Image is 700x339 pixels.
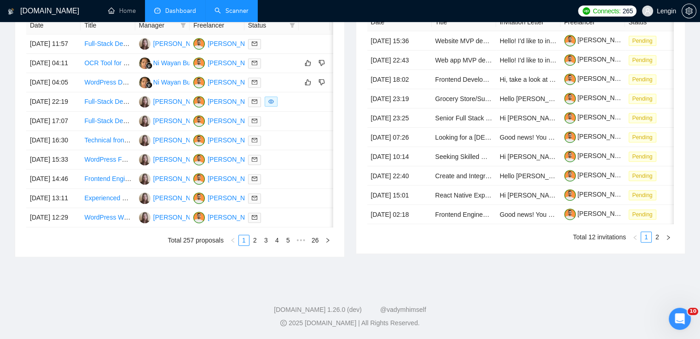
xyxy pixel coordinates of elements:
a: 3 [261,235,271,245]
div: [PERSON_NAME] [208,135,260,145]
a: TM[PERSON_NAME] [193,97,260,105]
a: Frontend Engineer (React) - Build the OS for Content! [435,211,589,218]
a: TM[PERSON_NAME] [193,59,260,66]
a: Senior Full Stack Developer [435,114,515,122]
a: NWNi Wayan Budiarti [139,78,205,85]
span: Pending [629,36,656,46]
img: c1NLmzrk-0pBZjOo1nLSJnOz0itNHKTdmMHAt8VIsLFzaWqqsJDJtcFyV3OYvrqgu3 [564,73,576,85]
span: Connects: [593,6,620,16]
div: [PERSON_NAME] [208,116,260,126]
a: NB[PERSON_NAME] [139,136,206,143]
button: left [227,235,238,246]
span: setting [682,7,696,15]
td: [DATE] 18:02 [367,70,432,89]
a: [PERSON_NAME] [564,152,631,159]
span: mail [252,215,257,220]
td: Seeking Skilled Web Designer & Developer for Roofing Company Website (WordPress/Webflow) [432,147,496,166]
td: Full-Stack Developer / Tech Lead with Node.js Expertise [81,92,135,112]
img: c1NLmzrk-0pBZjOo1nLSJnOz0itNHKTdmMHAt8VIsLFzaWqqsJDJtcFyV3OYvrqgu3 [564,93,576,104]
span: like [305,59,311,67]
td: [DATE] 04:11 [26,54,81,73]
img: c1NLmzrk-0pBZjOo1nLSJnOz0itNHKTdmMHAt8VIsLFzaWqqsJDJtcFyV3OYvrqgu3 [564,54,576,66]
a: TM[PERSON_NAME] [193,175,260,182]
span: mail [252,99,257,104]
button: dislike [316,77,327,88]
a: Pending [629,133,660,141]
li: Previous Page [630,232,641,243]
img: TM [193,173,205,185]
button: like [302,57,313,68]
a: Pending [629,114,660,121]
button: right [663,232,674,243]
a: Pending [629,75,660,83]
span: dislike [318,59,325,67]
li: 1 [641,232,652,243]
td: Technical front end development project [81,131,135,150]
td: OCR Tool for Construction Drawings and Specifications [81,54,135,73]
span: dislike [318,79,325,86]
a: 5 [283,235,293,245]
img: TM [193,38,205,50]
li: 2 [652,232,663,243]
span: filter [289,23,295,28]
div: [PERSON_NAME] [208,77,260,87]
td: Frontend Engineer who combines technical expertise with strong UX design skills. [81,169,135,189]
a: 2 [250,235,260,245]
a: Web app MVP development [435,56,515,64]
a: Full-Stack Developer Needed: Next.js, Supabase & AWS Expertise for [DOMAIN_NAME] Installation [84,117,370,124]
li: Next Page [322,235,333,246]
div: [PERSON_NAME] [208,174,260,184]
li: 2 [249,235,260,246]
button: like [302,77,313,88]
span: mail [252,118,257,124]
span: eye [268,99,274,104]
a: [PERSON_NAME] [564,75,631,82]
a: NB[PERSON_NAME] [139,117,206,124]
span: Pending [629,190,656,200]
a: setting [682,7,696,15]
li: Total 12 invitations [573,232,626,243]
img: gigradar-bm.png [146,82,152,88]
th: Freelancer [190,17,244,34]
td: Full-Stack Developer Needed: Next.js, Supabase & AWS Expertise for Suna.so Installation [81,112,135,131]
span: Pending [629,55,656,65]
a: 2 [652,232,662,242]
td: [DATE] 22:19 [26,92,81,112]
span: Pending [629,94,656,104]
img: NW [139,57,150,69]
a: [PERSON_NAME] [564,210,631,217]
span: right [665,235,671,240]
a: @vadymhimself [380,306,426,313]
th: Status [625,13,689,31]
a: 26 [309,235,322,245]
td: [DATE] 12:29 [26,208,81,227]
a: homeHome [108,7,136,15]
img: c1NLmzrk-0pBZjOo1nLSJnOz0itNHKTdmMHAt8VIsLFzaWqqsJDJtcFyV3OYvrqgu3 [564,151,576,162]
th: Date [26,17,81,34]
img: NB [139,38,150,50]
img: upwork-logo.png [583,7,590,15]
span: mail [252,195,257,201]
a: Pending [629,191,660,198]
div: [PERSON_NAME] [208,193,260,203]
td: [DATE] 04:05 [26,73,81,92]
span: Pending [629,74,656,85]
li: 5 [283,235,294,246]
div: 2025 [DOMAIN_NAME] | All Rights Reserved. [7,318,693,328]
td: React Native Expert for AI-Powered Pregnancy App (3D Avatar + AR) [432,186,496,205]
a: TM[PERSON_NAME] [193,40,260,47]
a: [PERSON_NAME] [564,94,631,102]
a: [PERSON_NAME] [564,56,631,63]
a: Website MVP development in Webflow [435,37,546,45]
a: Pending [629,210,660,218]
span: Manager [139,20,177,30]
a: Experienced Wordpress Developer [84,194,184,202]
td: [DATE] 22:43 [367,51,432,70]
img: c1NLmzrk-0pBZjOo1nLSJnOz0itNHKTdmMHAt8VIsLFzaWqqsJDJtcFyV3OYvrqgu3 [564,170,576,181]
a: [PERSON_NAME] [564,36,631,44]
a: NWNi Wayan Budiarti [139,59,205,66]
img: TM [193,154,205,165]
li: Next 5 Pages [294,235,308,246]
td: Looking for a FE dev to build a clickable prototype [432,128,496,147]
a: [PERSON_NAME] [564,171,631,179]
